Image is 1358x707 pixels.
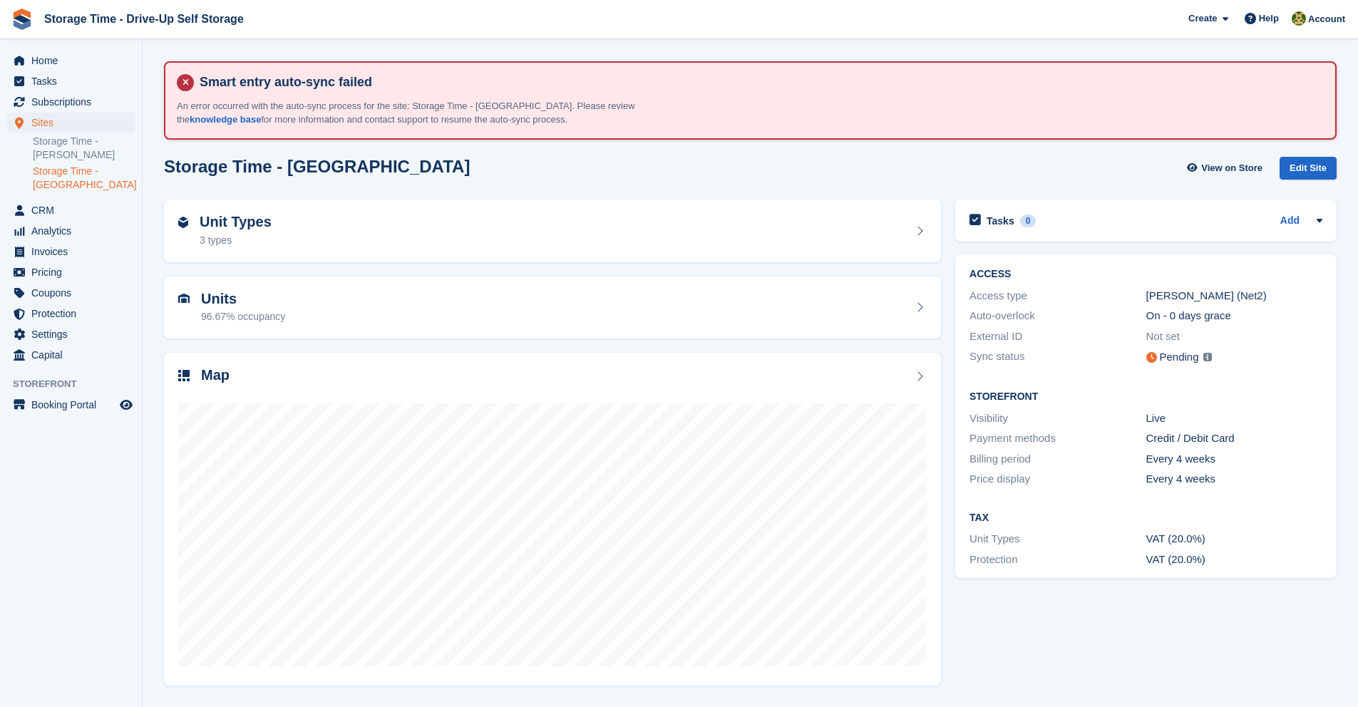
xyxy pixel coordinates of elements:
a: menu [7,200,135,220]
a: menu [7,242,135,262]
div: Auto-overlock [969,308,1146,324]
div: Protection [969,552,1146,568]
div: VAT (20.0%) [1146,552,1322,568]
div: External ID [969,329,1146,345]
a: Storage Time - [PERSON_NAME] [33,135,135,162]
span: Sites [31,113,117,133]
h2: Storefront [969,391,1322,403]
div: On - 0 days grace [1146,308,1322,324]
span: Create [1188,11,1217,26]
div: Every 4 weeks [1146,451,1322,468]
img: unit-icn-7be61d7bf1b0ce9d3e12c5938cc71ed9869f7b940bace4675aadf7bd6d80202e.svg [178,294,190,304]
a: Add [1280,213,1300,229]
a: View on Store [1185,157,1268,180]
a: Unit Types 3 types [164,200,941,262]
a: menu [7,345,135,365]
span: Protection [31,304,117,324]
span: Analytics [31,221,117,241]
a: menu [7,71,135,91]
a: menu [7,51,135,71]
span: Capital [31,345,117,365]
a: Map [164,353,941,686]
span: Tasks [31,71,117,91]
img: map-icn-33ee37083ee616e46c38cad1a60f524a97daa1e2b2c8c0bc3eb3415660979fc1.svg [178,370,190,381]
div: Access type [969,288,1146,304]
span: Account [1308,12,1345,26]
a: Preview store [118,396,135,413]
span: Booking Portal [31,395,117,415]
a: Storage Time - [GEOGRAPHIC_DATA] [33,165,135,192]
img: unit-type-icn-2b2737a686de81e16bb02015468b77c625bbabd49415b5ef34ead5e3b44a266d.svg [178,217,188,228]
span: Settings [31,324,117,344]
div: Pending [1160,349,1199,366]
a: Edit Site [1280,157,1337,186]
span: Storefront [13,377,142,391]
div: Payment methods [969,430,1146,447]
h2: Units [201,291,285,307]
a: menu [7,283,135,303]
h2: Storage Time - [GEOGRAPHIC_DATA] [164,157,470,176]
div: [PERSON_NAME] (Net2) [1146,288,1322,304]
span: View on Store [1201,161,1262,175]
h2: Tax [969,512,1322,524]
h2: Map [201,367,230,383]
span: Home [31,51,117,71]
a: Units 96.67% occupancy [164,277,941,339]
div: Live [1146,411,1322,427]
span: Pricing [31,262,117,282]
div: Visibility [969,411,1146,427]
div: Not set [1146,329,1322,345]
div: Sync status [969,349,1146,366]
a: menu [7,324,135,344]
div: VAT (20.0%) [1146,531,1322,547]
span: Coupons [31,283,117,303]
a: menu [7,262,135,282]
img: icon-info-grey-7440780725fd019a000dd9b08b2336e03edf1995a4989e88bcd33f0948082b44.svg [1203,353,1212,361]
a: menu [7,304,135,324]
h2: ACCESS [969,269,1322,280]
span: Subscriptions [31,92,117,112]
h2: Tasks [987,215,1014,227]
h2: Unit Types [200,214,272,230]
h4: Smart entry auto-sync failed [194,74,1324,91]
a: menu [7,395,135,415]
p: An error occurred with the auto-sync process for the site: Storage Time - [GEOGRAPHIC_DATA]. Plea... [177,99,676,127]
div: Unit Types [969,531,1146,547]
a: menu [7,221,135,241]
span: CRM [31,200,117,220]
div: 0 [1020,215,1036,227]
div: Every 4 weeks [1146,471,1322,487]
a: Storage Time - Drive-Up Self Storage [38,7,250,31]
img: stora-icon-8386f47178a22dfd0bd8f6a31ec36ba5ce8667c1dd55bd0f319d3a0aa187defe.svg [11,9,33,30]
a: menu [7,92,135,112]
div: Billing period [969,451,1146,468]
div: Price display [969,471,1146,487]
div: Credit / Debit Card [1146,430,1322,447]
img: Zain Sarwar [1292,11,1306,26]
div: 96.67% occupancy [201,309,285,324]
div: Edit Site [1280,157,1337,180]
a: knowledge base [190,114,261,125]
span: Invoices [31,242,117,262]
span: Help [1259,11,1279,26]
div: 3 types [200,233,272,248]
a: menu [7,113,135,133]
